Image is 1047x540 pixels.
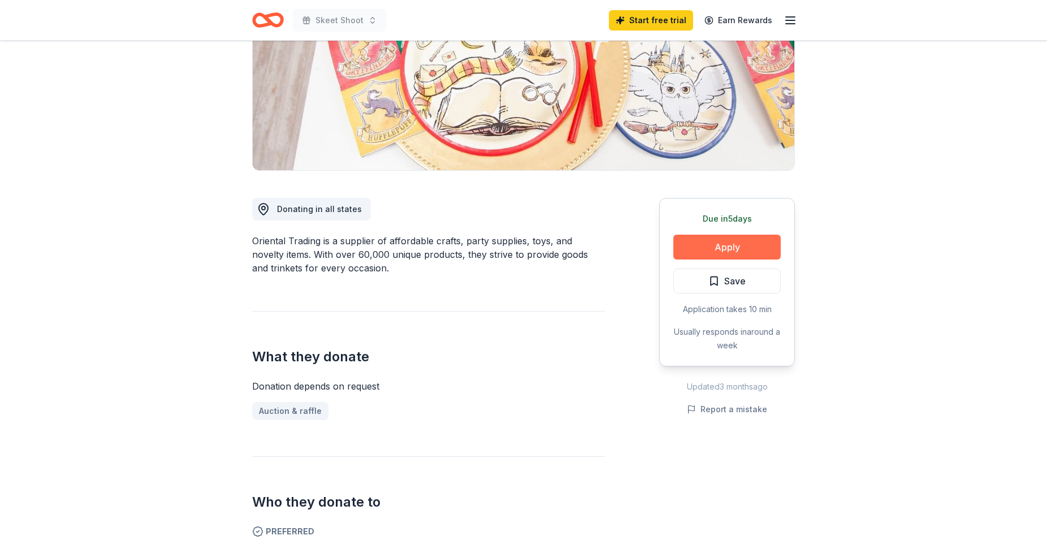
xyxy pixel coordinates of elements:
button: Skeet Shoot [293,9,386,32]
h2: What they donate [252,348,605,366]
div: Updated 3 months ago [659,380,795,394]
span: Skeet Shoot [315,14,364,27]
div: Due in 5 days [673,212,781,226]
a: Earn Rewards [698,10,779,31]
a: Home [252,7,284,33]
button: Apply [673,235,781,260]
div: Usually responds in around a week [673,325,781,352]
span: Save [724,274,746,288]
h2: Who they donate to [252,493,605,511]
div: Donation depends on request [252,379,605,393]
span: Preferred [252,525,605,538]
a: Start free trial [609,10,693,31]
div: Oriental Trading is a supplier of affordable crafts, party supplies, toys, and novelty items. Wit... [252,234,605,275]
button: Save [673,269,781,293]
a: Auction & raffle [252,402,328,420]
button: Report a mistake [687,403,767,416]
div: Application takes 10 min [673,303,781,316]
span: Donating in all states [277,204,362,214]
